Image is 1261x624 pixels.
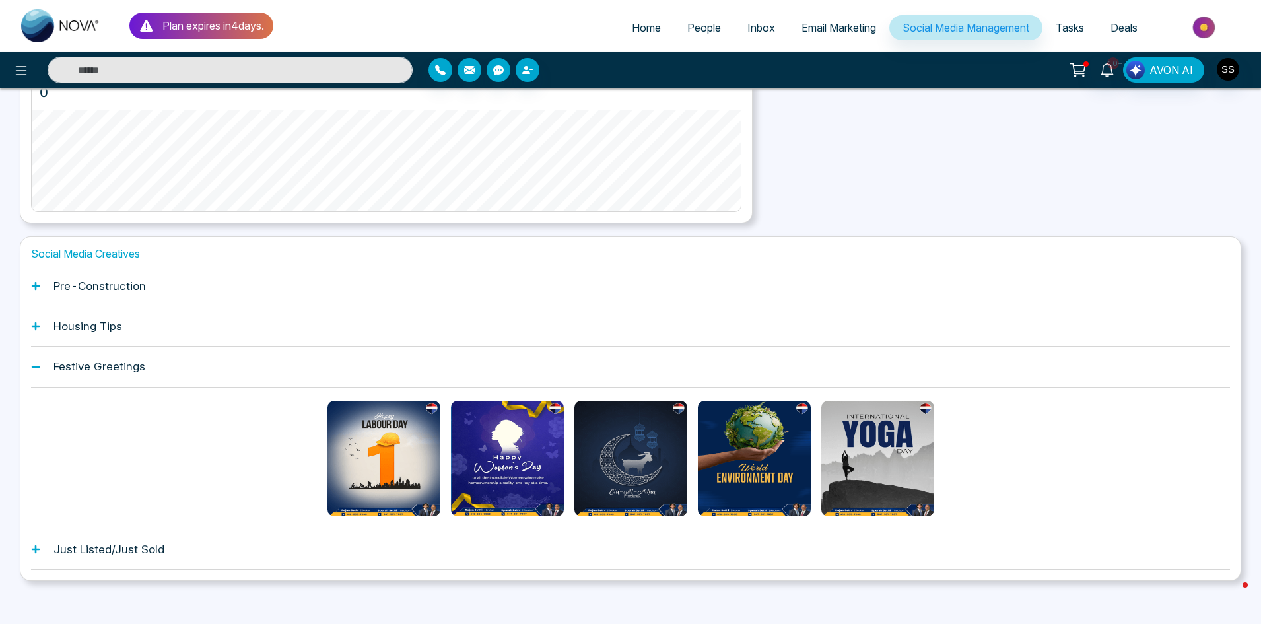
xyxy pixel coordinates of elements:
span: Social Media Management [903,21,1029,34]
span: Home [632,21,661,34]
h1: Just Listed/Just Sold [53,543,164,556]
a: Tasks [1042,15,1097,40]
img: Market-place.gif [1157,13,1253,42]
span: Tasks [1056,21,1084,34]
iframe: Intercom live chat [1216,579,1248,611]
a: Email Marketing [788,15,889,40]
h1: Festive Greetings [53,360,145,373]
a: 10+ [1091,57,1123,81]
h1: Social Media Creatives [31,248,1230,260]
span: AVON AI [1149,62,1193,78]
a: People [674,15,734,40]
span: People [687,21,721,34]
a: Home [619,15,674,40]
p: Plan expires in 4 day s . [162,18,264,34]
img: User Avatar [1217,58,1239,81]
img: Lead Flow [1126,61,1145,79]
button: AVON AI [1123,57,1204,83]
img: Nova CRM Logo [21,9,100,42]
a: Deals [1097,15,1151,40]
span: 10+ [1107,57,1119,69]
p: 0 [40,83,93,102]
h1: Pre-Construction [53,279,146,293]
a: Social Media Management [889,15,1042,40]
span: Deals [1110,21,1138,34]
a: Inbox [734,15,788,40]
span: Inbox [747,21,775,34]
span: Email Marketing [801,21,876,34]
h1: Housing Tips [53,320,122,333]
